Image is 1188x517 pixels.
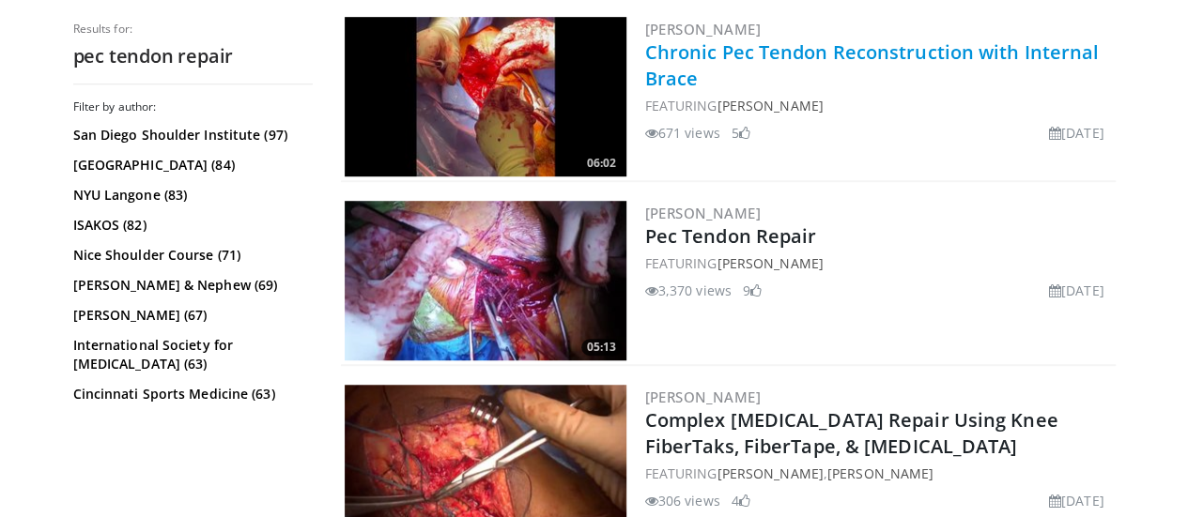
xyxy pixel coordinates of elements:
p: Results for: [73,22,313,37]
a: [PERSON_NAME] [645,20,761,38]
li: 5 [732,123,750,143]
div: FEATURING , [645,464,1112,483]
a: San Diego Shoulder Institute (97) [73,126,308,144]
a: 06:02 [345,17,626,176]
a: [PERSON_NAME] [645,388,761,406]
div: FEATURING [645,253,1112,273]
li: 9 [743,281,762,300]
a: International Society for [MEDICAL_DATA] (63) [73,336,308,373]
li: 306 views [645,491,720,510]
a: [PERSON_NAME] [717,254,823,272]
a: [PERSON_NAME] [827,464,933,482]
a: [GEOGRAPHIC_DATA] (84) [73,156,308,175]
a: NYU Langone (83) [73,186,308,205]
img: 18565c36-dd12-4acb-b6d2-a5a11f92d68b.300x170_q85_crop-smart_upscale.jpg [345,201,626,360]
a: ISAKOS (82) [73,216,308,235]
a: 05:13 [345,201,626,360]
a: [PERSON_NAME] (67) [73,306,308,325]
a: [PERSON_NAME] [645,204,761,222]
li: [DATE] [1049,123,1104,143]
a: Complex [MEDICAL_DATA] Repair Using Knee FiberTaks, FiberTape, & [MEDICAL_DATA] [645,407,1058,459]
span: 05:13 [581,339,622,356]
h2: pec tendon repair [73,44,313,68]
img: c74ce3af-79fa-410d-881d-333602a09ccc.300x170_q85_crop-smart_upscale.jpg [345,17,626,176]
div: FEATURING [645,96,1112,115]
a: Pec Tendon Repair [645,223,817,249]
span: 06:02 [581,155,622,172]
li: [DATE] [1049,491,1104,510]
a: [PERSON_NAME] [717,464,823,482]
a: [PERSON_NAME] [717,97,823,114]
a: Cincinnati Sports Medicine (63) [73,385,308,403]
li: 3,370 views [645,281,732,300]
a: Chronic Pec Tendon Reconstruction with Internal Brace [645,39,1100,91]
li: [DATE] [1049,281,1104,300]
li: 4 [732,491,750,510]
a: Nice Shoulder Course (71) [73,246,308,265]
li: 671 views [645,123,720,143]
h3: Filter by author: [73,99,313,114]
a: [PERSON_NAME] & Nephew (69) [73,276,308,295]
